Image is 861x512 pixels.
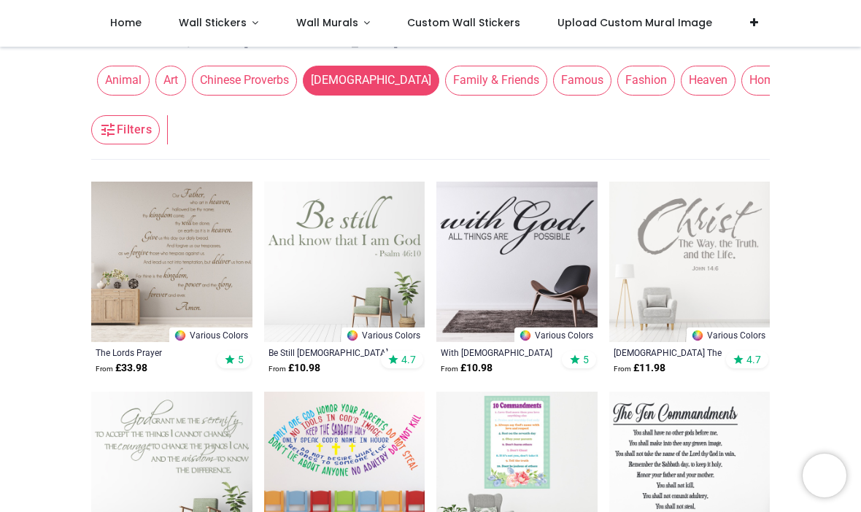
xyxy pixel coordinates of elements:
span: Chinese Proverbs [192,66,297,95]
iframe: Brevo live chat [803,454,846,497]
span: Wall Murals [296,15,358,30]
strong: £ 10.98 [269,361,320,376]
span: 5 [238,353,244,366]
span: 4.7 [401,353,416,366]
img: Color Wheel [174,329,187,342]
span: Upload Custom Mural Image [557,15,712,30]
button: Fashion [611,66,675,95]
strong: £ 33.98 [96,361,147,376]
button: Family & Friends [439,66,547,95]
img: Color Wheel [346,329,359,342]
img: Christ The Way Bible Verse Wall Sticker [609,182,771,343]
span: Custom Wall Stickers [407,15,520,30]
button: Famous [547,66,611,95]
img: Color Wheel [691,329,704,342]
img: The Lords Prayer Christianity Wall Sticker - Mod1 [91,182,252,343]
span: From [441,365,458,373]
a: Various Colors [514,327,598,342]
span: Animal [97,66,150,95]
button: Animal [91,66,150,95]
a: The Lords Prayer [DEMOGRAPHIC_DATA] [96,346,217,358]
button: Home [735,66,788,95]
a: [DEMOGRAPHIC_DATA] The Way [DEMOGRAPHIC_DATA] Verse [614,346,735,358]
strong: £ 11.98 [614,361,665,376]
span: From [614,365,631,373]
a: Be Still [DEMOGRAPHIC_DATA] Verse [269,346,390,358]
button: Heaven [675,66,735,95]
a: With [DEMOGRAPHIC_DATA] All Things Are Possible [DEMOGRAPHIC_DATA] Quote [441,346,563,358]
img: Color Wheel [519,329,532,342]
a: Various Colors [169,327,252,342]
span: 4.7 [746,353,761,366]
strong: £ 10.98 [441,361,493,376]
span: Wall Stickers [179,15,247,30]
span: 5 [583,353,589,366]
span: Fashion [617,66,675,95]
span: From [96,365,113,373]
img: With God All Things Are Possible Bible Quote Wall Sticker [436,182,598,343]
button: Art [150,66,186,95]
span: Home [741,66,788,95]
button: Chinese Proverbs [186,66,297,95]
span: Home [110,15,142,30]
button: Filters [91,115,160,144]
a: Various Colors [687,327,770,342]
span: Famous [553,66,611,95]
button: [DEMOGRAPHIC_DATA] [297,66,439,95]
img: Be Still Bible Verse Wall Sticker [264,182,425,343]
a: Various Colors [341,327,425,342]
span: [DEMOGRAPHIC_DATA] [303,66,439,95]
span: From [269,365,286,373]
span: Art [155,66,186,95]
span: Family & Friends [445,66,547,95]
span: Heaven [681,66,735,95]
